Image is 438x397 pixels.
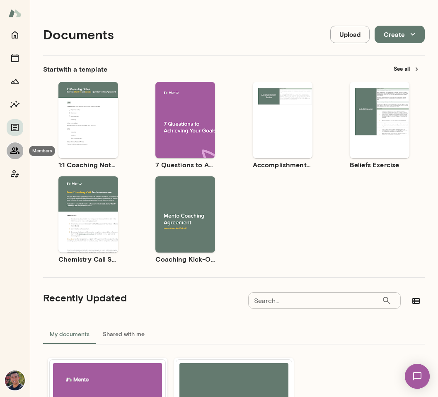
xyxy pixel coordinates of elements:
button: My documents [43,324,96,344]
button: Upload [330,26,370,43]
img: Mento [8,5,22,21]
button: Create [375,26,425,43]
h4: Documents [43,26,114,42]
img: Mark Guzman [5,371,25,390]
h6: Coaching Kick-Off | Coaching Agreement [155,254,215,264]
button: Home [7,26,23,43]
button: Insights [7,96,23,113]
button: Documents [7,119,23,136]
h6: Chemistry Call Self-Assessment [Coaches only] [58,254,118,264]
button: Shared with me [96,324,151,344]
button: Sessions [7,50,23,66]
h6: 7 Questions to Achieving Your Goals [155,160,215,170]
div: documents tabs [43,324,425,344]
h6: Beliefs Exercise [350,160,409,170]
div: Members [29,146,55,156]
h6: Start with a template [43,64,107,74]
h6: 1:1 Coaching Notes [58,160,118,170]
h5: Recently Updated [43,291,127,304]
h6: Accomplishment Tracker [253,160,312,170]
button: Growth Plan [7,73,23,89]
button: Coach app [7,166,23,182]
button: Members [7,142,23,159]
button: See all [389,63,425,75]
